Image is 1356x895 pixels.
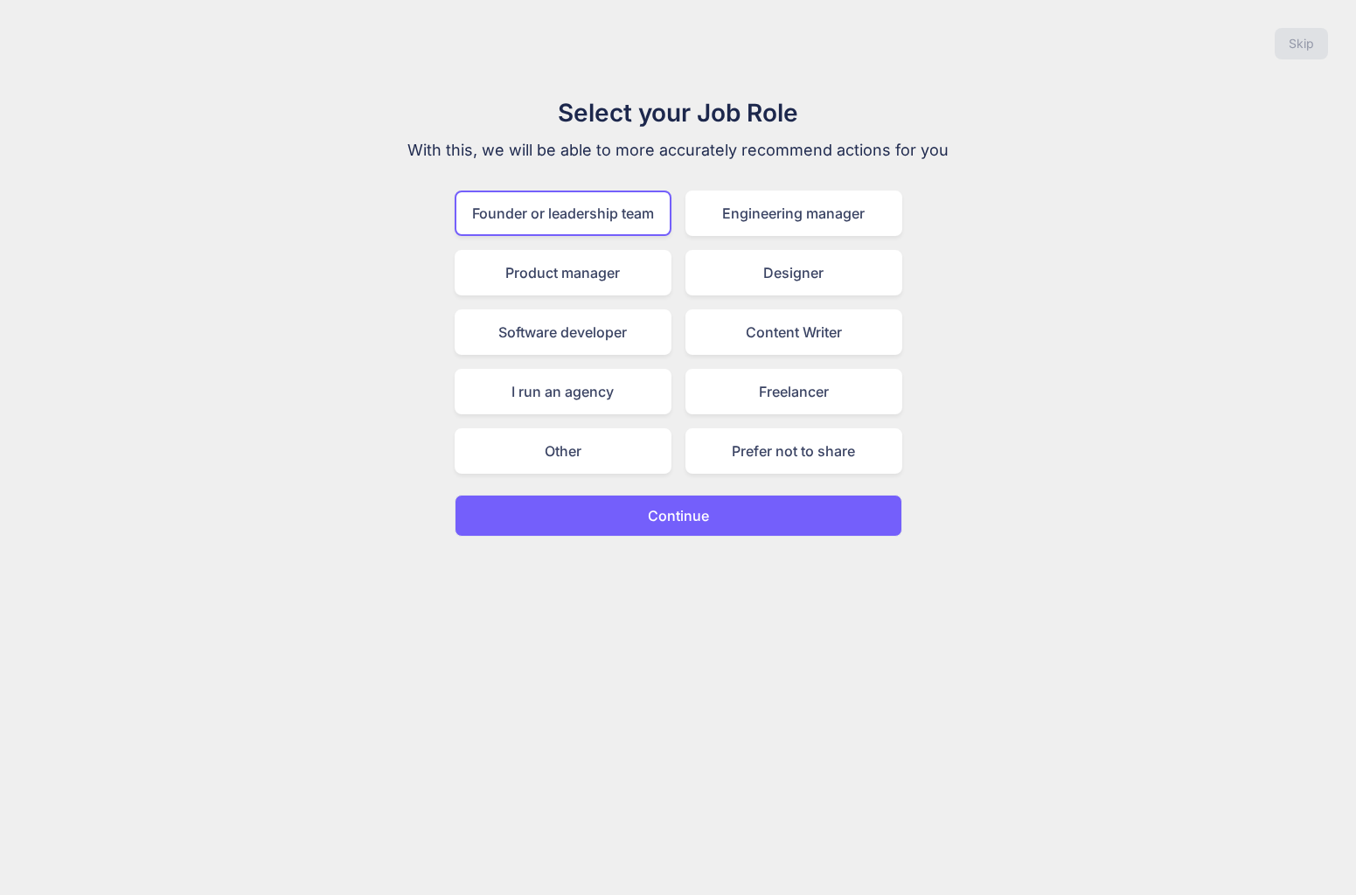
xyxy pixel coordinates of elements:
p: Continue [648,505,709,526]
div: Designer [685,250,902,295]
div: Other [455,428,671,474]
div: Prefer not to share [685,428,902,474]
button: Skip [1275,28,1328,59]
div: Engineering manager [685,191,902,236]
div: Content Writer [685,309,902,355]
div: Founder or leadership team [455,191,671,236]
h1: Select your Job Role [385,94,972,131]
div: I run an agency [455,369,671,414]
button: Continue [455,495,902,537]
div: Freelancer [685,369,902,414]
div: Product manager [455,250,671,295]
div: Software developer [455,309,671,355]
p: With this, we will be able to more accurately recommend actions for you [385,138,972,163]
